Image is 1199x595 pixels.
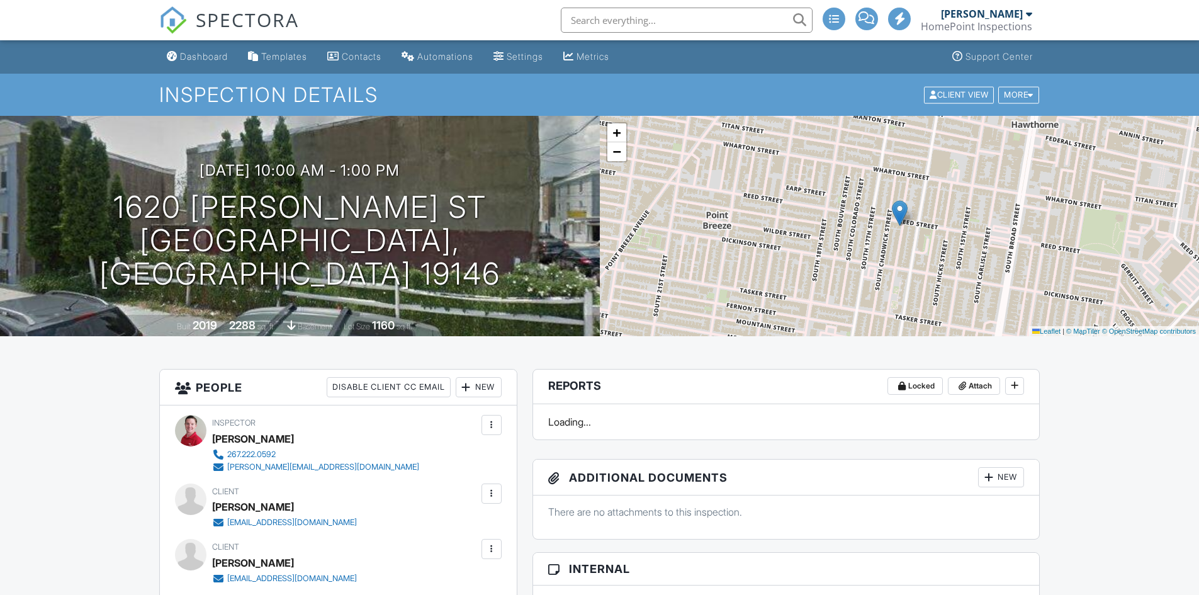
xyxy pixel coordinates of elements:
span: Built [177,322,191,331]
div: More [998,86,1039,103]
a: Zoom in [607,123,626,142]
div: [EMAIL_ADDRESS][DOMAIN_NAME] [227,518,357,528]
div: 2019 [193,319,217,332]
div: Automations [417,51,473,62]
a: Settings [488,45,548,69]
h1: 1620 [PERSON_NAME] St [GEOGRAPHIC_DATA], [GEOGRAPHIC_DATA] 19146 [20,191,580,290]
div: [PERSON_NAME][EMAIL_ADDRESS][DOMAIN_NAME] [227,462,419,472]
div: Metrics [577,51,609,62]
span: | [1062,327,1064,335]
div: Templates [261,51,307,62]
div: 267.222.0592 [227,450,276,460]
h3: [DATE] 10:00 am - 1:00 pm [200,162,400,179]
div: [PERSON_NAME] [212,429,294,448]
div: Client View [924,86,994,103]
div: [PERSON_NAME] [212,497,294,516]
div: 2288 [229,319,256,332]
a: Automations (Advanced) [397,45,478,69]
div: [EMAIL_ADDRESS][DOMAIN_NAME] [227,574,357,584]
h3: Additional Documents [533,460,1040,496]
span: Client [212,487,239,496]
span: Client [212,542,239,552]
img: The Best Home Inspection Software - Spectora [159,6,187,34]
h1: Inspection Details [159,84,1040,106]
div: Support Center [965,51,1033,62]
div: HomePoint Inspections [921,20,1032,33]
a: Zoom out [607,142,626,161]
span: basement [298,322,332,331]
div: Dashboard [180,51,228,62]
span: sq. ft. [257,322,275,331]
img: Marker [892,200,908,226]
p: There are no attachments to this inspection. [548,505,1025,519]
div: [PERSON_NAME] [941,8,1023,20]
a: Dashboard [162,45,233,69]
a: [PERSON_NAME][EMAIL_ADDRESS][DOMAIN_NAME] [212,461,419,473]
span: Lot Size [344,322,370,331]
div: Disable Client CC Email [327,377,451,397]
div: New [456,377,502,397]
a: © MapTiler [1066,327,1100,335]
a: Client View [923,89,997,99]
span: SPECTORA [196,6,299,33]
a: Support Center [947,45,1038,69]
a: © OpenStreetMap contributors [1102,327,1196,335]
a: Contacts [322,45,386,69]
a: [EMAIL_ADDRESS][DOMAIN_NAME] [212,516,357,529]
a: Templates [243,45,312,69]
span: − [612,144,621,159]
a: 267.222.0592 [212,448,419,461]
div: [PERSON_NAME] [212,553,294,572]
div: 1160 [372,319,395,332]
div: Settings [507,51,543,62]
div: New [978,467,1024,487]
span: + [612,125,621,140]
span: Inspector [212,418,256,428]
div: Contacts [342,51,381,62]
span: sq.ft. [397,322,412,331]
h3: Internal [533,553,1040,586]
a: Leaflet [1032,327,1061,335]
a: [EMAIL_ADDRESS][DOMAIN_NAME] [212,572,357,585]
input: Search everything... [561,8,813,33]
h3: People [160,370,517,405]
a: SPECTORA [159,17,299,43]
a: Metrics [558,45,614,69]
